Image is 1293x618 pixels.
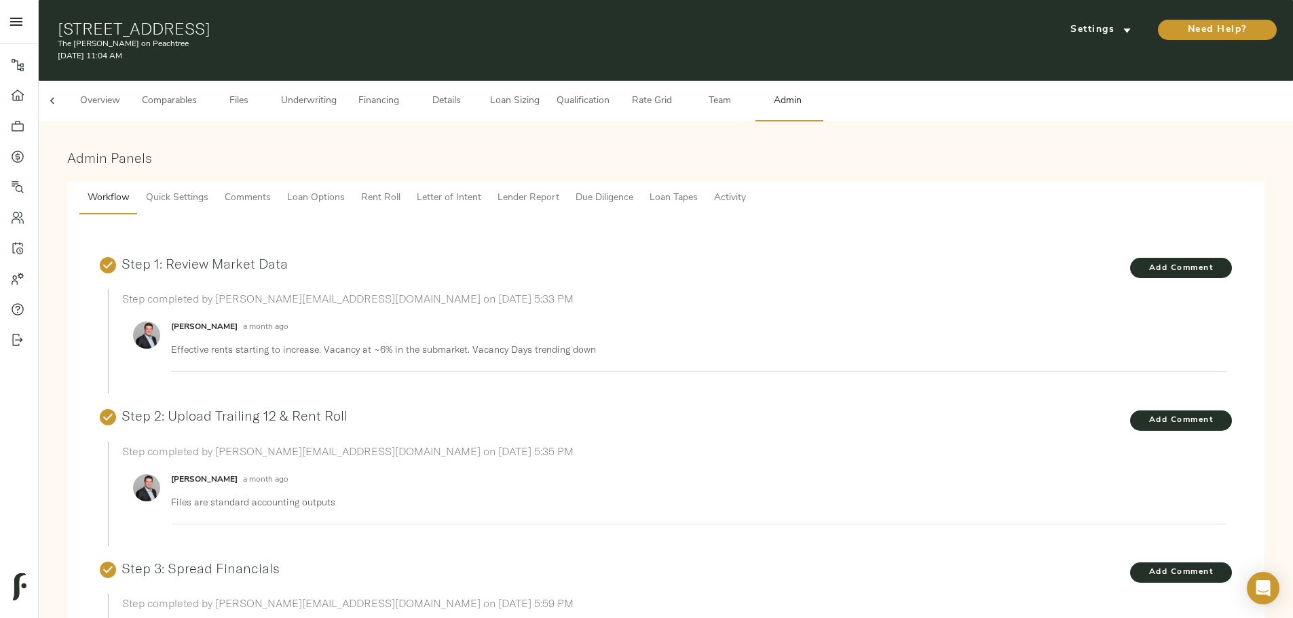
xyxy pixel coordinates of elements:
span: Need Help? [1172,22,1263,39]
button: Need Help? [1158,20,1277,40]
img: ACg8ocIz5g9J6yCiuTqIbLSOf7QS26iXPmlYHhlR4Dia-I2p_gZrFA=s96-c [133,474,160,501]
span: Rate Grid [626,93,677,110]
a: Step 3: Spread Financials [121,560,280,577]
span: Loan Sizing [489,93,540,110]
h3: Admin Panels [67,150,1264,166]
button: Add Comment [1130,562,1232,583]
span: Letter of Intent [417,190,481,207]
p: The [PERSON_NAME] on Peachtree [58,38,869,50]
strong: [PERSON_NAME] [171,476,238,484]
span: Activity [714,190,746,207]
span: Qualification [557,93,610,110]
div: Open Intercom Messenger [1247,572,1279,604]
p: Effective rents starting to increase. Vacancy at ~6% in the submarket. Vacancy Days trending down [171,343,1216,356]
span: Add Comment [1130,565,1232,579]
strong: [PERSON_NAME] [171,323,238,331]
span: Quick Settings [146,190,208,207]
h1: [STREET_ADDRESS] [58,19,869,38]
span: Admin [762,93,813,110]
span: Due Diligence [576,190,633,207]
button: Add Comment [1130,258,1232,278]
span: a month ago [243,476,288,484]
h6: Step completed by [PERSON_NAME][EMAIL_ADDRESS][DOMAIN_NAME] on [DATE] 5:35 PM [122,442,1226,461]
span: Add Comment [1130,261,1232,275]
button: Add Comment [1130,410,1232,431]
span: Files [213,93,265,110]
p: [DATE] 11:04 AM [58,50,869,62]
h6: Step completed by [PERSON_NAME][EMAIL_ADDRESS][DOMAIN_NAME] on [DATE] 5:59 PM [122,594,1226,613]
span: Loan Tapes [650,190,698,207]
span: Comments [225,190,271,207]
span: Overview [74,93,126,110]
img: logo [13,573,26,600]
span: Details [421,93,472,110]
span: Workflow [88,190,130,207]
h6: Step completed by [PERSON_NAME][EMAIL_ADDRESS][DOMAIN_NAME] on [DATE] 5:33 PM [122,289,1226,308]
span: Underwriting [281,93,337,110]
p: Files are standard accounting outputs [171,495,1216,509]
button: Settings [1050,20,1152,40]
span: Lender Report [498,190,559,207]
span: Financing [353,93,405,110]
a: Step 1: Review Market Data [121,255,288,272]
a: Step 2: Upload Trailing 12 & Rent Roll [121,407,348,424]
span: Rent Roll [361,190,400,207]
img: ACg8ocIz5g9J6yCiuTqIbLSOf7QS26iXPmlYHhlR4Dia-I2p_gZrFA=s96-c [133,322,160,349]
span: Add Comment [1130,413,1232,427]
span: a month ago [243,323,288,331]
span: Loan Options [287,190,345,207]
span: Comparables [142,93,197,110]
span: Team [694,93,745,110]
span: Settings [1064,22,1138,39]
